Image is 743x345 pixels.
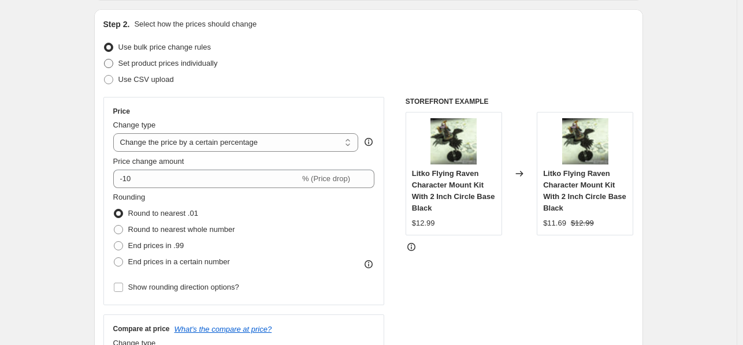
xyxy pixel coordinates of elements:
[118,43,211,51] span: Use bulk price change rules
[562,118,608,164] img: AFS175-BLK-sample_1200x800_e5fd3306-2b8f-4e71-88d5-f979c0b2fa7f_80x.jpg
[128,241,184,250] span: End prices in .99
[118,75,174,84] span: Use CSV upload
[543,217,566,229] div: $11.69
[543,169,626,212] span: Litko Flying Raven Character Mount Kit With 2 Inch Circle Base Black
[412,217,435,229] div: $12.99
[128,209,198,217] span: Round to nearest .01
[363,136,374,148] div: help
[113,157,184,166] span: Price change amount
[113,170,300,188] input: -15
[128,257,230,266] span: End prices in a certain number
[128,225,235,234] span: Round to nearest whole number
[430,118,477,164] img: AFS175-BLK-sample_1200x800_e5fd3306-2b8f-4e71-88d5-f979c0b2fa7f_80x.jpg
[113,193,146,201] span: Rounding
[128,283,239,291] span: Show rounding direction options?
[113,107,130,116] h3: Price
[571,217,594,229] strike: $12.99
[412,169,495,212] span: Litko Flying Raven Character Mount Kit With 2 Inch Circle Base Black
[113,324,170,333] h3: Compare at price
[118,59,218,67] span: Set product prices individually
[113,121,156,129] span: Change type
[174,325,272,333] button: What's the compare at price?
[134,18,257,30] p: Select how the prices should change
[406,97,634,106] h6: STOREFRONT EXAMPLE
[302,174,350,183] span: % (Price drop)
[103,18,130,30] h2: Step 2.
